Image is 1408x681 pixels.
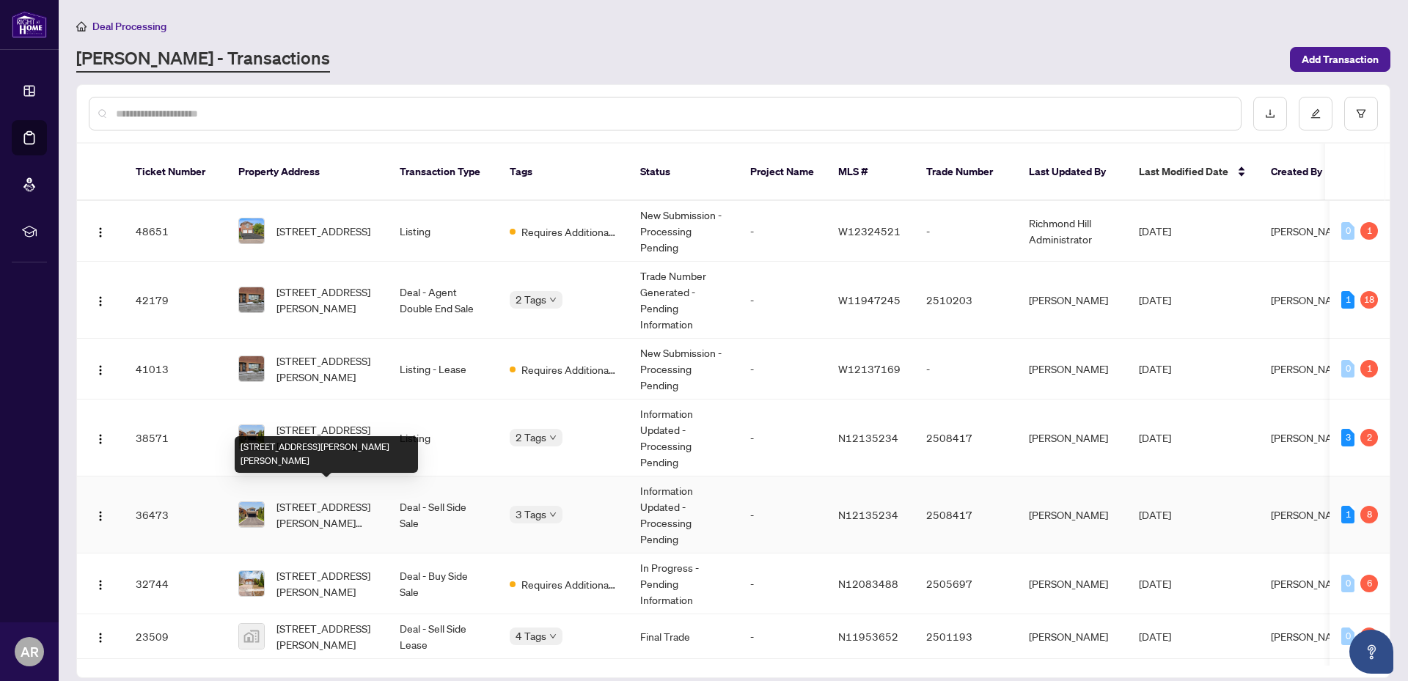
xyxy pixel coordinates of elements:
span: [PERSON_NAME] [1271,224,1350,238]
div: 6 [1360,575,1378,592]
span: W12324521 [838,224,901,238]
td: - [738,400,826,476]
td: 36473 [124,476,227,553]
td: Deal - Agent Double End Sale [388,262,498,339]
td: - [738,339,826,400]
td: 42179 [124,262,227,339]
td: Final Trade [628,614,738,659]
a: [PERSON_NAME] - Transactions [76,46,330,73]
img: Logo [95,364,106,376]
span: [PERSON_NAME] [1271,362,1350,375]
span: AR [21,641,39,662]
span: Requires Additional Docs [521,576,617,592]
td: - [738,614,826,659]
td: - [738,553,826,614]
span: [PERSON_NAME] [1271,577,1350,590]
span: [DATE] [1139,431,1171,444]
span: [STREET_ADDRESS][PERSON_NAME] [276,353,376,385]
span: down [549,296,557,303]
td: 2510203 [914,262,1017,339]
td: Deal - Buy Side Sale [388,553,498,614]
span: edit [1310,108,1321,119]
th: Last Updated By [1017,144,1127,201]
span: 4 Tags [516,627,546,644]
div: 0 [1341,360,1354,378]
div: 0 [1341,222,1354,240]
img: Logo [95,295,106,307]
img: Logo [95,433,106,445]
td: 41013 [124,339,227,400]
th: Project Name [738,144,826,201]
button: Add Transaction [1290,47,1390,72]
div: 1 [1360,627,1378,645]
div: 0 [1341,627,1354,645]
td: 2501193 [914,614,1017,659]
th: Property Address [227,144,388,201]
button: Logo [89,357,112,380]
td: 32744 [124,553,227,614]
th: Transaction Type [388,144,498,201]
img: Logo [95,510,106,522]
td: 38571 [124,400,227,476]
span: Add Transaction [1302,48,1379,71]
img: Logo [95,227,106,238]
span: [STREET_ADDRESS][PERSON_NAME] [276,284,376,316]
button: Logo [89,288,112,312]
th: Trade Number [914,144,1017,201]
td: Listing [388,201,498,262]
div: 0 [1341,575,1354,592]
button: Logo [89,426,112,449]
span: down [549,511,557,518]
span: W12137169 [838,362,901,375]
td: Information Updated - Processing Pending [628,400,738,476]
td: [PERSON_NAME] [1017,400,1127,476]
span: down [549,633,557,640]
div: 1 [1341,291,1354,309]
span: [PERSON_NAME] [1271,431,1350,444]
th: Created By [1259,144,1347,201]
button: filter [1344,97,1378,130]
td: Trade Number Generated - Pending Information [628,262,738,339]
td: Listing - Lease [388,339,498,400]
span: 2 Tags [516,291,546,308]
span: [DATE] [1139,508,1171,521]
span: [STREET_ADDRESS][PERSON_NAME][PERSON_NAME] [276,422,376,454]
td: 2505697 [914,553,1017,614]
img: Logo [95,579,106,591]
td: Listing [388,400,498,476]
span: [STREET_ADDRESS] [276,223,370,239]
button: edit [1299,97,1332,130]
td: Deal - Sell Side Lease [388,614,498,659]
div: 1 [1360,222,1378,240]
th: Last Modified Date [1127,144,1259,201]
div: 3 [1341,429,1354,446]
div: 8 [1360,506,1378,523]
div: [STREET_ADDRESS][PERSON_NAME][PERSON_NAME] [235,436,418,473]
span: [DATE] [1139,630,1171,643]
button: download [1253,97,1287,130]
th: Tags [498,144,628,201]
span: N12083488 [838,577,898,590]
img: logo [12,11,47,38]
td: 2508417 [914,476,1017,553]
td: In Progress - Pending Information [628,553,738,614]
span: [PERSON_NAME] [1271,508,1350,521]
td: New Submission - Processing Pending [628,201,738,262]
img: thumbnail-img [239,502,264,527]
div: 1 [1341,506,1354,523]
span: W11947245 [838,293,901,306]
span: [DATE] [1139,293,1171,306]
td: [PERSON_NAME] [1017,339,1127,400]
img: thumbnail-img [239,218,264,243]
span: [STREET_ADDRESS][PERSON_NAME][PERSON_NAME] [276,498,376,531]
img: Logo [95,632,106,644]
td: 2508417 [914,400,1017,476]
img: thumbnail-img [239,287,264,312]
td: Richmond Hill Administrator [1017,201,1127,262]
span: Requires Additional Docs [521,224,617,240]
span: down [549,434,557,441]
th: MLS # [826,144,914,201]
img: thumbnail-img [239,425,264,450]
td: Information Updated - Processing Pending [628,476,738,553]
span: N12135234 [838,431,898,444]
